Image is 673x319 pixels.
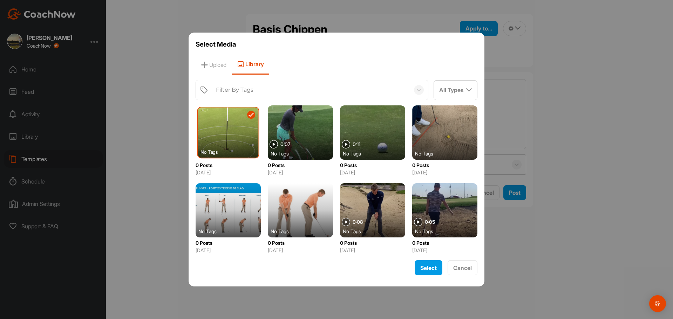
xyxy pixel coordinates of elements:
[200,86,208,94] img: tags
[200,148,261,155] div: No Tags
[415,260,442,275] button: Select
[353,142,360,147] span: 0:11
[412,247,477,254] p: [DATE]
[340,169,405,176] p: [DATE]
[232,55,269,75] span: Library
[198,228,264,235] div: No Tags
[340,161,405,169] p: 0 Posts
[412,161,477,169] p: 0 Posts
[420,264,437,271] span: Select
[268,239,333,247] p: 0 Posts
[268,247,333,254] p: [DATE]
[268,161,333,169] p: 0 Posts
[342,140,350,148] img: play
[270,140,278,148] img: play
[340,239,405,247] p: 0 Posts
[453,264,472,271] span: Cancel
[343,228,408,235] div: No Tags
[412,169,477,176] p: [DATE]
[342,218,350,226] img: play
[340,247,405,254] p: [DATE]
[415,150,480,157] div: No Tags
[196,161,261,169] p: 0 Posts
[343,150,408,157] div: No Tags
[448,260,477,275] button: Cancel
[434,81,477,99] div: All Types
[268,169,333,176] p: [DATE]
[196,40,477,49] h3: Select Media
[271,228,336,235] div: No Tags
[414,218,422,226] img: play
[425,220,435,224] span: 0:05
[412,239,477,247] p: 0 Posts
[196,247,261,254] p: [DATE]
[249,112,254,117] img: checkmark
[271,150,336,157] div: No Tags
[216,86,253,94] div: Filter By Tags
[649,295,666,312] div: Open Intercom Messenger
[196,55,232,75] span: Upload
[353,220,363,224] span: 0:08
[196,239,261,247] p: 0 Posts
[415,228,480,235] div: No Tags
[196,169,261,176] p: [DATE]
[280,142,291,147] span: 0:07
